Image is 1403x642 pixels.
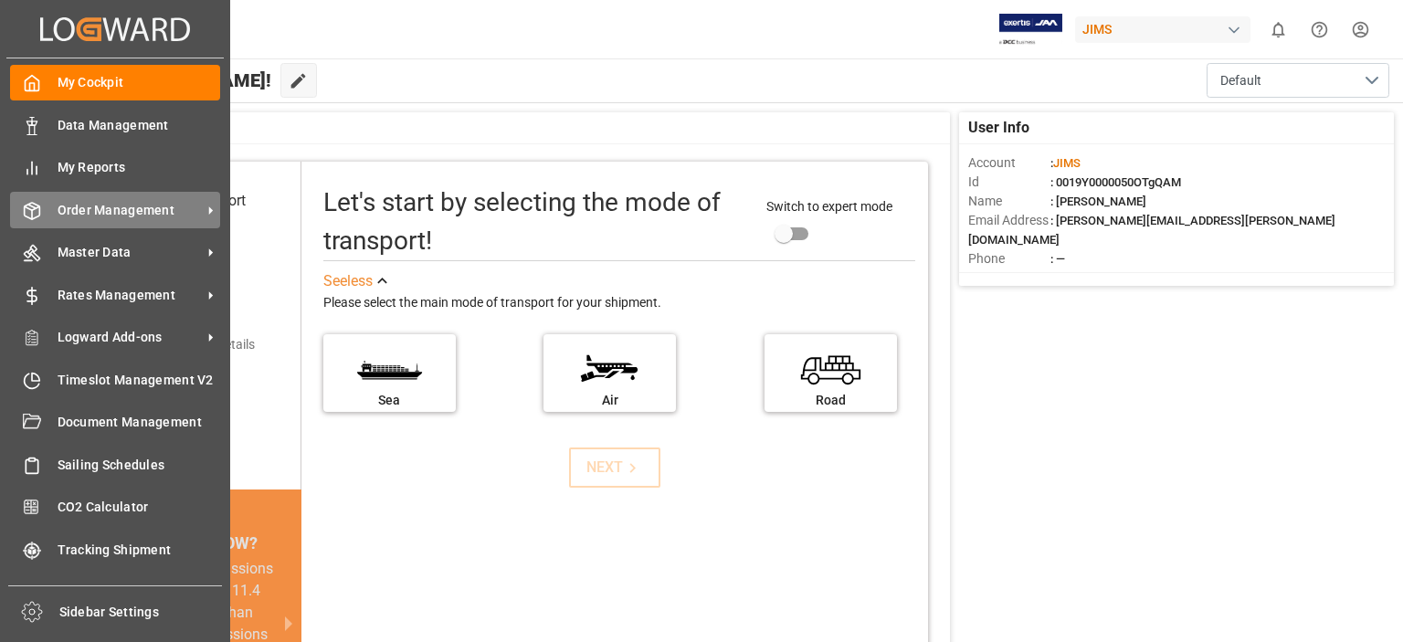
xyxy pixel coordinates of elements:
span: : [PERSON_NAME] [1050,195,1146,208]
span: Sailing Schedules [58,456,221,475]
span: Account Type [968,268,1050,288]
a: Timeslot Management V2 [10,362,220,397]
a: Sailing Schedules [10,447,220,482]
button: open menu [1207,63,1389,98]
span: My Reports [58,158,221,177]
div: Road [774,391,888,410]
div: Add shipping details [141,335,255,354]
div: Let's start by selecting the mode of transport! [323,184,749,260]
div: Sea [332,391,447,410]
a: My Cockpit [10,65,220,100]
span: : [PERSON_NAME][EMAIL_ADDRESS][PERSON_NAME][DOMAIN_NAME] [968,214,1335,247]
img: Exertis%20JAM%20-%20Email%20Logo.jpg_1722504956.jpg [999,14,1062,46]
span: Logward Add-ons [58,328,202,347]
span: : Shipper [1050,271,1096,285]
span: : 0019Y0000050OTgQAM [1050,175,1181,189]
span: : [1050,156,1081,170]
span: Id [968,173,1050,192]
span: Order Management [58,201,202,220]
a: CO2 Calculator [10,489,220,525]
a: My Reports [10,150,220,185]
span: Account [968,153,1050,173]
span: Email Address [968,211,1050,230]
span: Hello [PERSON_NAME]! [75,63,271,98]
button: NEXT [569,447,660,488]
div: JIMS [1075,16,1250,43]
span: JIMS [1053,156,1081,170]
div: Please select the main mode of transport for your shipment. [323,292,915,314]
span: Rates Management [58,286,202,305]
span: Timeslot Management V2 [58,371,221,390]
span: : — [1050,252,1065,266]
button: Help Center [1299,9,1340,50]
a: Document Management [10,405,220,440]
span: My Cockpit [58,73,221,92]
span: Switch to expert mode [766,199,892,214]
span: Document Management [58,413,221,432]
span: Name [968,192,1050,211]
button: JIMS [1075,12,1258,47]
span: Sidebar Settings [59,603,223,622]
span: Master Data [58,243,202,262]
span: Tracking Shipment [58,541,221,560]
a: Data Management [10,107,220,142]
span: CO2 Calculator [58,498,221,517]
span: Default [1220,71,1261,90]
div: Air [553,391,667,410]
button: show 0 new notifications [1258,9,1299,50]
div: See less [323,270,373,292]
div: NEXT [586,457,642,479]
span: User Info [968,117,1029,139]
a: Tracking Shipment [10,531,220,567]
span: Data Management [58,116,221,135]
span: Phone [968,249,1050,268]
